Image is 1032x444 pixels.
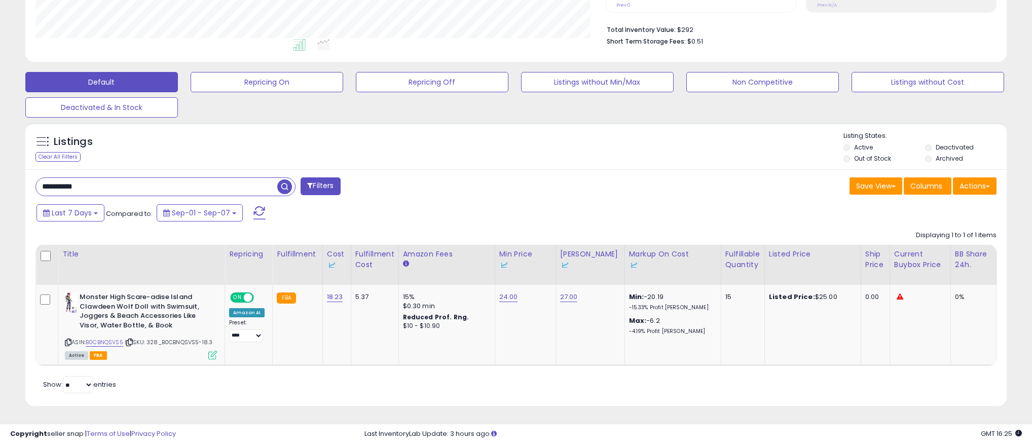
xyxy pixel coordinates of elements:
button: Actions [953,177,997,195]
div: seller snap | | [10,429,176,439]
div: Cost [327,249,347,270]
div: Ship Price [865,249,886,270]
div: Last InventoryLab Update: 3 hours ago. [364,429,1022,439]
button: Columns [904,177,951,195]
button: Repricing Off [356,72,508,92]
b: Min: [629,292,644,302]
div: Some or all of the values in this column are provided from Inventory Lab. [629,260,717,270]
button: Repricing On [191,72,343,92]
div: Fulfillment [277,249,318,260]
label: Active [854,143,873,152]
span: FBA [90,351,107,360]
button: Sep-01 - Sep-07 [157,204,243,221]
h5: Listings [54,135,93,149]
div: Amazon Fees [403,249,491,260]
button: Filters [301,177,340,195]
span: | SKU: 328_B0CBNQSVS5-18.3 [125,338,212,346]
div: Preset: [229,319,265,342]
small: FBA [277,292,296,304]
small: Prev: N/A [817,2,837,8]
div: Some or all of the values in this column are provided from Inventory Lab. [327,260,347,270]
div: Markup on Cost [629,249,717,270]
div: 0% [955,292,988,302]
b: Total Inventory Value: [607,25,676,34]
button: Default [25,72,178,92]
div: Some or all of the values in this column are provided from Inventory Lab. [560,260,620,270]
div: Amazon AI [229,308,265,317]
div: $10 - $10.90 [403,322,487,330]
button: Non Competitive [686,72,839,92]
img: 412BspUxR4L._SL40_.jpg [65,292,77,313]
span: Show: entries [43,380,116,389]
a: 18.23 [327,292,343,302]
div: [PERSON_NAME] [560,249,620,270]
img: InventoryLab Logo [499,260,509,270]
button: Save View [850,177,902,195]
div: BB Share 24h. [955,249,992,270]
div: $25.00 [769,292,853,302]
p: -15.33% Profit [PERSON_NAME] [629,304,713,311]
button: Listings without Min/Max [521,72,674,92]
small: Amazon Fees. [403,260,409,269]
div: 5.37 [355,292,391,302]
div: Repricing [229,249,268,260]
button: Listings without Cost [852,72,1004,92]
div: Displaying 1 to 1 of 1 items [916,231,997,240]
span: OFF [252,293,269,302]
span: ON [231,293,244,302]
div: Fulfillment Cost [355,249,394,270]
div: Min Price [499,249,551,270]
b: Listed Price: [769,292,815,302]
label: Deactivated [936,143,974,152]
a: Privacy Policy [131,429,176,438]
div: Some or all of the values in this column are provided from Inventory Lab. [499,260,551,270]
strong: Copyright [10,429,47,438]
div: Clear All Filters [35,152,81,162]
div: -6.2 [629,316,713,335]
span: Sep-01 - Sep-07 [172,208,230,218]
span: Compared to: [106,209,153,218]
span: Last 7 Days [52,208,92,218]
span: 2025-09-15 16:25 GMT [981,429,1022,438]
img: InventoryLab Logo [629,260,639,270]
div: $0.30 min [403,302,487,311]
span: Columns [910,181,942,191]
b: Max: [629,316,647,325]
span: All listings currently available for purchase on Amazon [65,351,88,360]
small: Prev: 0 [616,2,631,8]
li: $292 [607,23,989,35]
button: Last 7 Days [36,204,104,221]
button: Deactivated & In Stock [25,97,178,118]
b: Short Term Storage Fees: [607,37,686,46]
img: InventoryLab Logo [327,260,337,270]
a: B0CBNQSVS5 [86,338,123,347]
div: Fulfillable Quantity [725,249,760,270]
div: Current Buybox Price [894,249,946,270]
b: Reduced Prof. Rng. [403,313,469,321]
div: -20.19 [629,292,713,311]
div: 15% [403,292,487,302]
span: $0.51 [687,36,703,46]
th: The percentage added to the cost of goods (COGS) that forms the calculator for Min & Max prices. [624,245,721,285]
p: Listing States: [843,131,1007,141]
label: Archived [936,154,963,163]
img: InventoryLab Logo [560,260,570,270]
a: 24.00 [499,292,518,302]
div: 15 [725,292,757,302]
div: 0.00 [865,292,882,302]
label: Out of Stock [854,154,891,163]
div: Title [62,249,220,260]
b: Monster High Scare-adise Island Clawdeen Wolf Doll with Swimsuit, Joggers & Beach Accessories Lik... [80,292,203,332]
a: Terms of Use [87,429,130,438]
p: -4.19% Profit [PERSON_NAME] [629,328,713,335]
div: ASIN: [65,292,217,358]
a: 27.00 [560,292,578,302]
div: Listed Price [769,249,857,260]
